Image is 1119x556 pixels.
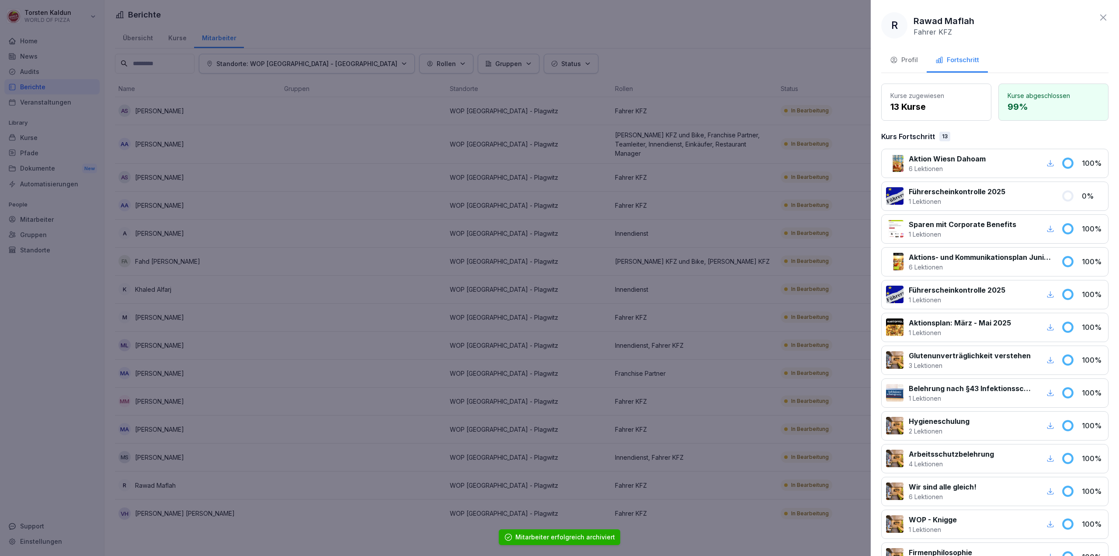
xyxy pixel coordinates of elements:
p: Sparen mit Corporate Benefits [909,219,1016,230]
p: 6 Lektionen [909,164,986,173]
p: Aktionsplan: März - Mai 2025 [909,318,1011,328]
p: 100 % [1082,256,1104,267]
p: 99 % [1008,100,1099,113]
p: WOP - Knigge [909,514,957,525]
p: 100 % [1082,486,1104,497]
p: Arbeitsschutzbelehrung [909,449,994,459]
div: Fortschritt [935,55,979,65]
p: 1 Lektionen [909,197,1005,206]
div: 13 [939,132,950,141]
p: Führerscheinkontrolle 2025 [909,285,1005,295]
p: 100 % [1082,388,1104,398]
p: 100 % [1082,322,1104,332]
p: 100 % [1082,355,1104,365]
p: Aktion Wiesn Dahoam [909,154,986,164]
p: 100 % [1082,224,1104,234]
p: Belehrung nach §43 Infektionsschutzgesetz [909,383,1034,394]
div: Profil [890,55,918,65]
p: Fahrer KFZ [914,28,952,36]
p: Kurse abgeschlossen [1008,91,1099,100]
div: R [881,12,907,38]
p: 3 Lektionen [909,361,1031,370]
p: 6 Lektionen [909,262,1051,272]
p: 100 % [1082,158,1104,168]
p: Wir sind alle gleich! [909,482,977,492]
p: 0 % [1082,191,1104,201]
p: Führerscheinkontrolle 2025 [909,186,1005,197]
p: Kurse zugewiesen [890,91,982,100]
p: 13 Kurse [890,100,982,113]
p: 1 Lektionen [909,394,1034,403]
button: Fortschritt [927,49,988,73]
p: 1 Lektionen [909,328,1011,337]
button: Profil [881,49,927,73]
p: 2 Lektionen [909,427,970,436]
p: 100 % [1082,453,1104,464]
p: 100 % [1082,420,1104,431]
p: Aktions- und Kommunikationsplan Juni bis August [909,252,1051,262]
p: Kurs Fortschritt [881,131,935,142]
p: 1 Lektionen [909,230,1016,239]
p: 4 Lektionen [909,459,994,469]
p: Hygieneschulung [909,416,970,427]
p: 100 % [1082,519,1104,529]
p: 1 Lektionen [909,295,1005,304]
p: 6 Lektionen [909,492,977,501]
p: 100 % [1082,289,1104,300]
p: 1 Lektionen [909,525,957,534]
p: Rawad Maflah [914,14,974,28]
p: Glutenunverträglichkeit verstehen [909,350,1031,361]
